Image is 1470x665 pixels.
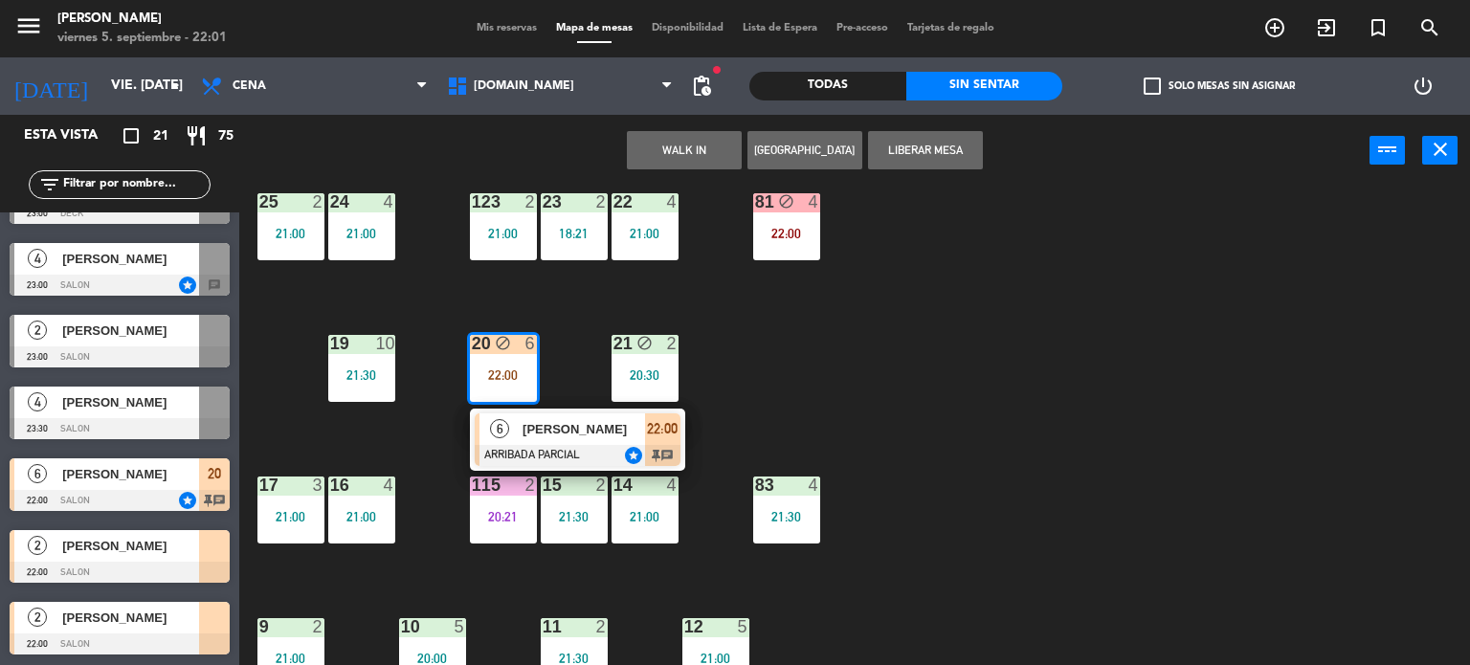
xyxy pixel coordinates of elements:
button: close [1422,136,1458,165]
div: 6 [525,335,537,352]
div: 4 [667,193,679,211]
div: 21:00 [257,227,324,240]
span: Lista de Espera [733,23,827,33]
div: 21:00 [328,227,395,240]
input: Filtrar por nombre... [61,174,210,195]
span: 4 [28,249,47,268]
button: Liberar Mesa [868,131,983,169]
div: 2 [313,618,324,635]
button: [GEOGRAPHIC_DATA] [747,131,862,169]
span: [PERSON_NAME] [62,392,199,412]
span: Disponibilidad [642,23,733,33]
i: restaurant [185,124,208,147]
span: Tarjetas de regalo [898,23,1004,33]
i: exit_to_app [1315,16,1338,39]
span: 6 [490,419,509,438]
div: 2 [313,193,324,211]
i: filter_list [38,173,61,196]
span: Cena [233,79,266,93]
div: 21:30 [753,510,820,523]
div: 115 [472,477,473,494]
i: power_settings_new [1412,75,1435,98]
i: block [495,335,511,351]
div: 2 [667,335,679,352]
div: 4 [809,193,820,211]
div: Sin sentar [906,72,1063,100]
div: 16 [330,477,331,494]
span: check_box_outline_blank [1144,78,1161,95]
i: close [1429,138,1452,161]
div: Esta vista [10,124,138,147]
div: 22 [613,193,614,211]
button: menu [14,11,43,47]
i: block [778,193,794,210]
div: 12 [684,618,685,635]
div: 22:00 [470,368,537,382]
div: 21:00 [470,227,537,240]
button: power_input [1370,136,1405,165]
span: 6 [28,464,47,483]
div: 17 [259,477,260,494]
span: 20 [208,462,221,485]
i: menu [14,11,43,40]
div: 21:00 [328,510,395,523]
div: 4 [809,477,820,494]
button: WALK IN [627,131,742,169]
span: 2 [28,321,47,340]
span: [PERSON_NAME] [62,321,199,341]
div: 25 [259,193,260,211]
div: 21:00 [257,652,324,665]
i: power_input [1376,138,1399,161]
span: [PERSON_NAME] [523,419,645,439]
div: 2 [596,477,608,494]
div: 4 [384,193,395,211]
div: 21:00 [612,510,679,523]
div: Todas [749,72,906,100]
span: [DOMAIN_NAME] [474,79,574,93]
div: 21:30 [541,652,608,665]
div: 15 [543,477,544,494]
div: 20 [472,335,473,352]
i: crop_square [120,124,143,147]
span: 21 [153,125,168,147]
i: turned_in_not [1367,16,1390,39]
div: 2 [596,193,608,211]
div: 5 [738,618,749,635]
div: [PERSON_NAME] [57,10,227,29]
span: pending_actions [690,75,713,98]
span: [PERSON_NAME] [62,608,199,628]
span: 75 [218,125,234,147]
div: 21:30 [541,510,608,523]
div: 2 [525,193,537,211]
div: 3 [313,477,324,494]
div: 18:21 [541,227,608,240]
div: 23 [543,193,544,211]
span: [PERSON_NAME] [62,536,199,556]
div: 14 [613,477,614,494]
div: 20:21 [470,510,537,523]
i: search [1418,16,1441,39]
div: viernes 5. septiembre - 22:01 [57,29,227,48]
div: 21:00 [612,227,679,240]
div: 4 [384,477,395,494]
div: 21:30 [328,368,395,382]
span: 4 [28,392,47,411]
div: 22:00 [753,227,820,240]
i: add_circle_outline [1263,16,1286,39]
div: 81 [755,193,756,211]
div: 10 [401,618,402,635]
div: 123 [472,193,473,211]
span: Mapa de mesas [546,23,642,33]
div: 21:00 [682,652,749,665]
span: 2 [28,608,47,627]
span: 2 [28,536,47,555]
div: 4 [667,477,679,494]
i: block [636,335,653,351]
div: 11 [543,618,544,635]
span: Pre-acceso [827,23,898,33]
div: 19 [330,335,331,352]
div: 21:00 [257,510,324,523]
div: 2 [525,477,537,494]
span: fiber_manual_record [711,64,723,76]
div: 9 [259,618,260,635]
